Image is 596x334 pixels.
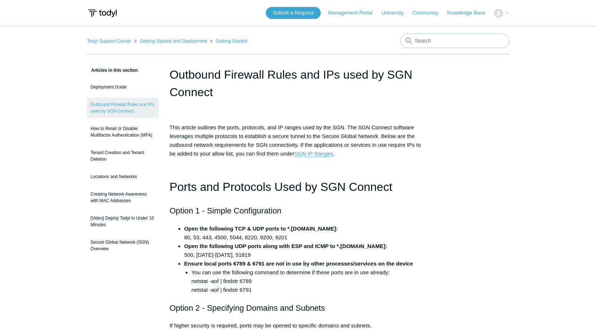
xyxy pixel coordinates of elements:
a: Todyl Support Center [87,38,131,44]
strong: Open the following TCP & UDP ports to *.[DOMAIN_NAME]: [184,225,338,232]
a: Submit a Request [266,7,321,19]
input: Search [400,34,509,48]
h2: Option 2 - Specifying Domains and Subnets [170,302,427,314]
strong: Ensure local ports 6789 & 6791 are not in use by other processes/services on the device [184,260,413,267]
a: Tenant Creation and Tenant Deletion [87,146,159,166]
img: Todyl Support Center Help Center home page [87,7,118,20]
a: Creating Network Awareness with MAC Addresses [87,187,159,208]
span: This article outlines the ports, protocols, and IP ranges used by the SGN. The SGN Connect softwa... [170,124,421,157]
li: Todyl Support Center [87,38,133,44]
a: Secure Global Network (SGN) Overview [87,235,159,256]
a: Knowledge Base [447,9,493,17]
a: University [381,9,411,17]
a: Getting Started and Deployment [139,38,207,44]
a: How to Reset or Disable Multifactor Authentication (MFA) [87,122,159,142]
a: Management Portal [328,9,380,17]
li: Getting Started [209,38,248,44]
span: Articles in this section [87,68,138,73]
h1: Outbound Firewall Rules and IPs used by SGN Connect [170,66,427,101]
li: 500, [DATE]-[DATE], 51819 [184,242,427,259]
li: 80, 53, 443, 4500, 5044, 8220, 9200, 9201 [184,224,427,242]
a: Deployment Guide [87,80,159,94]
a: Outbound Firewall Rules and IPs used by SGN Connect [87,98,159,118]
a: SGN IP Ranges [294,150,333,157]
p: If higher security is required, ports may be opened to specific domains and subnets. [170,321,427,330]
h2: Option 1 - Simple Configuration [170,204,427,217]
a: Community [413,9,446,17]
a: Locations and Networks [87,170,159,184]
li: You can use the following command to determine if these ports are in use already: netstat -aof | ... [192,268,427,294]
a: Getting Started [216,38,247,44]
h1: Ports and Protocols Used by SGN Connect [170,178,427,196]
a: [Video] Deploy Todyl in Under 10 Minutes [87,211,159,232]
strong: Open the following UDP ports along with ESP and ICMP to *.[DOMAIN_NAME]: [184,243,387,249]
li: Getting Started and Deployment [133,38,209,44]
